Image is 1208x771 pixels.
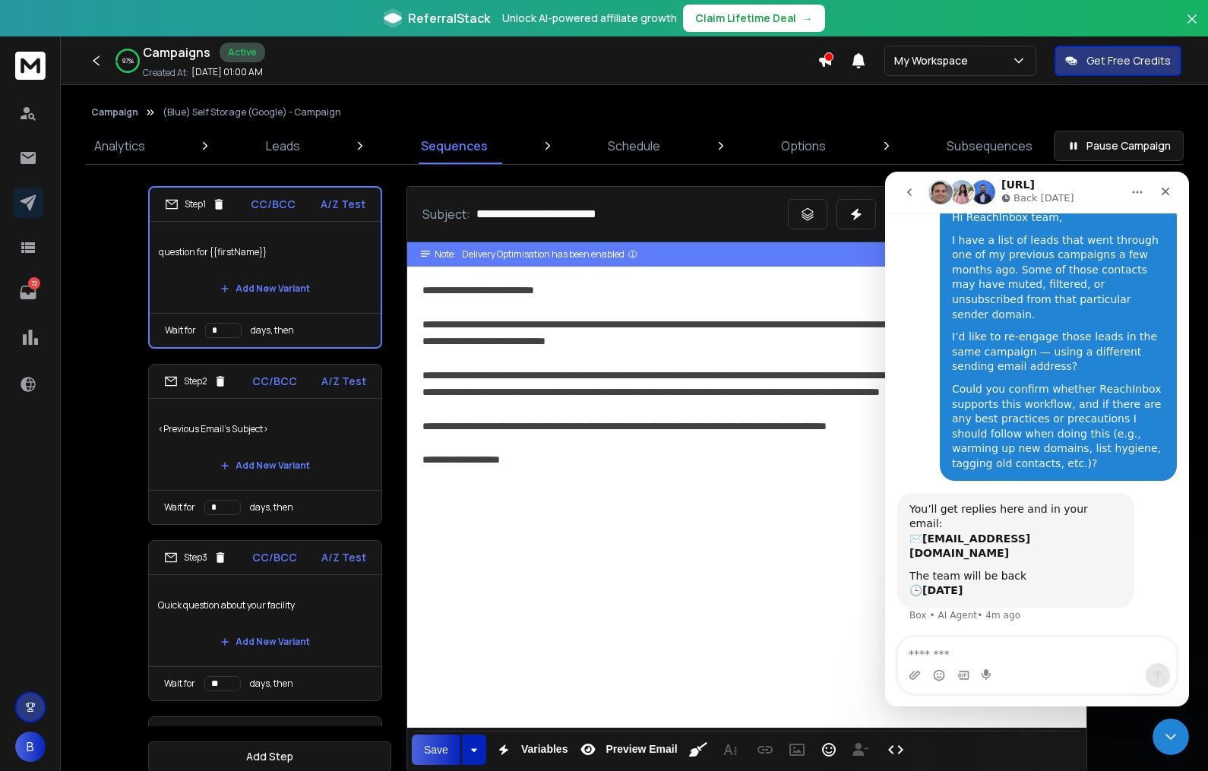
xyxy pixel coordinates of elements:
[435,248,456,261] span: Note:
[1182,9,1202,46] button: Close banner
[15,732,46,762] button: B
[947,137,1032,155] p: Subsequences
[250,501,293,513] p: days, then
[159,231,372,273] p: question for {{firstName}}
[846,735,875,765] button: Insert Unsubscribe Link
[158,408,372,450] p: <Previous Email's Subject>
[1086,53,1171,68] p: Get Free Credits
[783,735,811,765] button: Insert Image (Ctrl+P)
[220,43,265,62] div: Active
[143,43,210,62] h1: Campaigns
[683,5,825,32] button: Claim Lifetime Deal→
[321,550,366,565] p: A/Z Test
[252,550,297,565] p: CC/BCC
[165,324,196,337] p: Wait for
[518,743,571,756] span: Variables
[148,364,382,525] li: Step2CC/BCCA/Z Test<Previous Email's Subject>Add New VariantWait fordays, then
[408,9,490,27] span: ReferralStack
[751,735,780,765] button: Insert Link (Ctrl+K)
[165,197,226,211] div: Step 1
[148,540,382,701] li: Step3CC/BCCA/Z TestQuick question about your facilityAdd New VariantWait fordays, then
[251,197,296,212] p: CC/BCC
[1153,719,1189,755] iframe: Intercom live chat
[716,735,745,765] button: More Text
[1054,131,1184,161] button: Pause Campaign
[684,735,713,765] button: Clean HTML
[602,743,680,756] span: Preview Email
[164,501,195,513] p: Wait for
[421,137,488,155] p: Sequences
[163,106,341,118] p: (Blue) Self Storage (Google) - Campaign
[164,374,227,388] div: Step 2
[208,627,322,657] button: Add New Variant
[85,128,154,164] a: Analytics
[143,67,188,79] p: Created At:
[91,106,138,118] button: Campaign
[938,128,1042,164] a: Subsequences
[158,584,372,627] p: Quick question about your facility
[148,186,382,349] li: Step1CC/BCCA/Z Testquestion for {{firstName}}Add New VariantWait fordays, then
[412,735,460,765] button: Save
[208,450,322,481] button: Add New Variant
[208,273,322,304] button: Add New Variant
[781,137,826,155] p: Options
[250,678,293,690] p: days, then
[164,551,227,564] div: Step 3
[885,172,1189,706] iframe: Intercom live chat
[28,277,40,289] p: 72
[251,324,294,337] p: days, then
[1055,46,1181,76] button: Get Free Credits
[94,137,145,155] p: Analytics
[462,248,638,261] div: Delivery Optimisation has been enabled
[321,197,365,212] p: A/Z Test
[599,128,669,164] a: Schedule
[13,277,43,308] a: 72
[252,374,297,389] p: CC/BCC
[422,205,470,223] p: Subject:
[412,128,497,164] a: Sequences
[122,56,134,65] p: 97 %
[772,128,835,164] a: Options
[257,128,309,164] a: Leads
[321,374,366,389] p: A/Z Test
[894,53,974,68] p: My Workspace
[191,66,263,78] p: [DATE] 01:00 AM
[802,11,813,26] span: →
[574,735,680,765] button: Preview Email
[266,137,300,155] p: Leads
[489,735,571,765] button: Variables
[608,137,660,155] p: Schedule
[502,11,677,26] p: Unlock AI-powered affiliate growth
[164,678,195,690] p: Wait for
